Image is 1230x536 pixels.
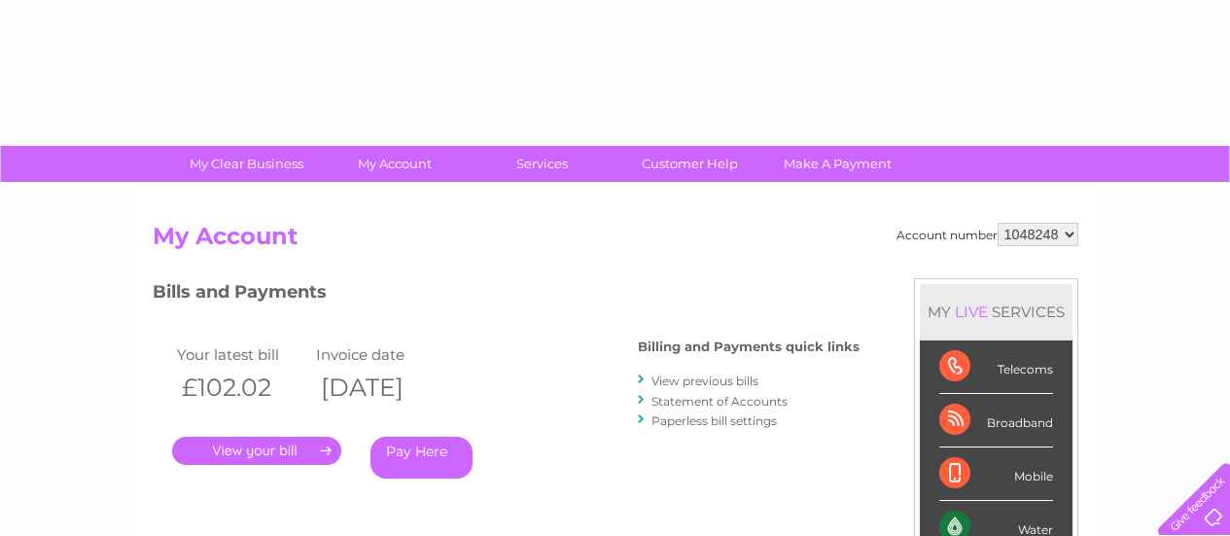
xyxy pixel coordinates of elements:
a: Paperless bill settings [651,413,777,428]
div: Account number [896,223,1078,246]
a: Services [462,146,622,182]
td: Invoice date [311,341,451,368]
a: Make A Payment [757,146,918,182]
a: Customer Help [610,146,770,182]
h4: Billing and Payments quick links [638,339,860,354]
a: Statement of Accounts [651,394,788,409]
a: Pay Here [370,437,473,479]
a: My Clear Business [166,146,327,182]
div: Broadband [939,394,1053,447]
th: [DATE] [311,368,451,408]
div: Telecoms [939,340,1053,394]
h3: Bills and Payments [153,278,860,312]
h2: My Account [153,223,1078,260]
div: Mobile [939,447,1053,501]
th: £102.02 [172,368,312,408]
td: Your latest bill [172,341,312,368]
a: My Account [314,146,474,182]
a: View previous bills [651,374,758,388]
div: LIVE [951,303,992,321]
a: . [172,437,341,465]
div: MY SERVICES [920,284,1072,339]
